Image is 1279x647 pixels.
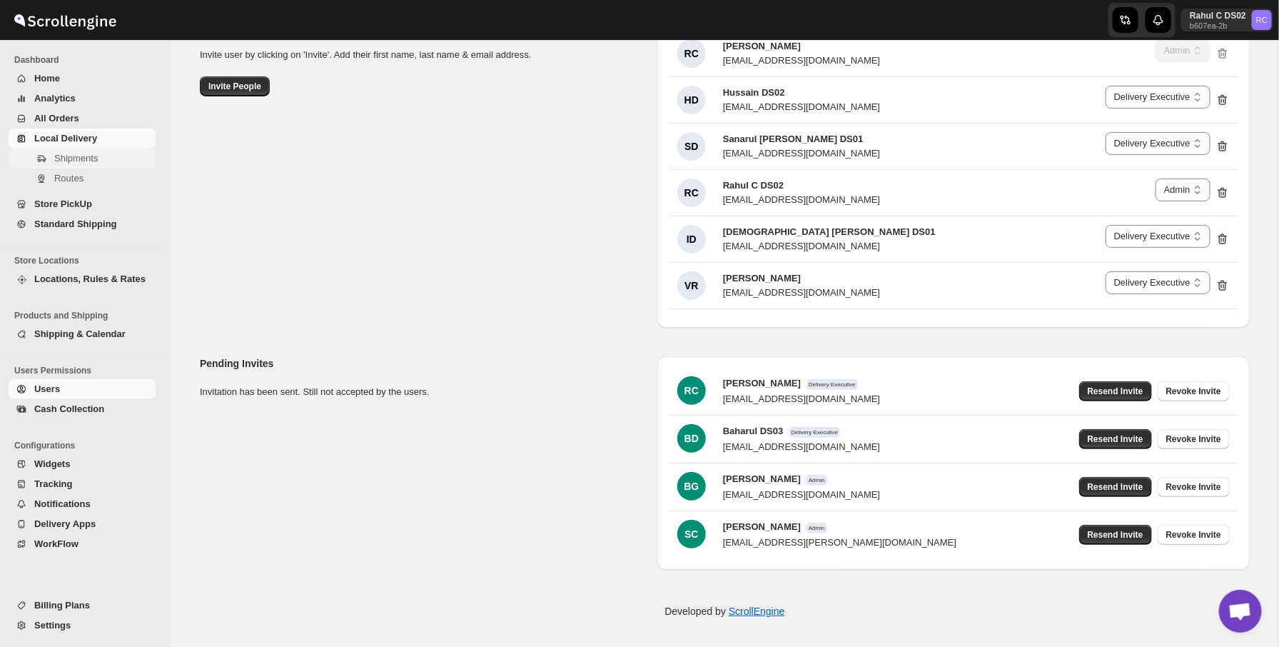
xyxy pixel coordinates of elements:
button: Shipping & Calendar [9,324,156,344]
span: Sanarul [PERSON_NAME] DS01 [723,134,864,144]
button: User menu [1181,9,1273,31]
span: All Orders [34,113,79,124]
button: Invite People [200,76,270,96]
span: Users [34,383,60,394]
span: Rahul C DS02 [1252,10,1272,30]
button: Cash Collection [9,399,156,419]
span: Users Permissions [14,365,161,376]
button: Settings [9,616,156,636]
span: Dashboard [14,54,161,66]
span: Billing Plans [34,600,90,611]
span: Widgets [34,458,70,469]
div: HD [677,86,706,114]
button: Tracking [9,474,156,494]
span: Locations, Rules & Rates [34,274,146,284]
button: Shipments [9,149,156,169]
span: Hussain DS02 [723,87,785,98]
span: Store PickUp [34,199,92,209]
span: Revoke Invite [1166,433,1221,445]
span: Resend Invite [1088,529,1143,541]
span: Routes [54,173,84,184]
div: RC [677,39,706,68]
div: All customers [188,14,1261,576]
span: WorkFlow [34,538,79,549]
p: Developed by [664,604,784,618]
div: [EMAIL_ADDRESS][DOMAIN_NAME] [723,488,880,502]
div: RC [677,376,706,405]
img: ScrollEngine [11,2,118,38]
button: Resend Invite [1079,429,1152,449]
div: Open chat [1219,590,1262,633]
span: Delivery Executive [789,427,841,438]
button: Resend Invite [1079,381,1152,401]
span: Settings [34,620,71,631]
span: Admin [807,475,827,486]
text: RC [1256,16,1268,24]
span: [PERSON_NAME] [723,378,801,388]
p: Invitation has been sent. Still not accepted by the users. [200,385,646,399]
p: b607ea-2b [1190,21,1246,30]
div: [EMAIL_ADDRESS][DOMAIN_NAME] [723,100,880,114]
span: [PERSON_NAME] [723,473,801,484]
button: Home [9,69,156,89]
span: Invite People [208,81,261,92]
span: Resend Invite [1088,386,1143,397]
span: [PERSON_NAME] [723,273,801,284]
div: [EMAIL_ADDRESS][DOMAIN_NAME] [723,392,880,406]
div: [EMAIL_ADDRESS][DOMAIN_NAME] [723,146,880,161]
div: [EMAIL_ADDRESS][DOMAIN_NAME] [723,54,880,68]
button: Delivery Apps [9,514,156,534]
span: [PERSON_NAME] [723,521,801,532]
span: Local Delivery [34,133,97,144]
div: [EMAIL_ADDRESS][DOMAIN_NAME] [723,440,880,454]
div: VR [677,271,706,300]
span: Home [34,73,60,84]
span: Standard Shipping [34,219,117,229]
span: Shipments [54,153,98,164]
span: Shipping & Calendar [34,328,126,339]
button: Routes [9,169,156,189]
div: ID [677,225,706,254]
div: [EMAIL_ADDRESS][PERSON_NAME][DOMAIN_NAME] [723,536,956,550]
span: Delivery Executive [807,379,858,390]
p: Invite user by clicking on 'Invite'. Add their first name, last name & email address. [200,48,646,62]
div: [EMAIL_ADDRESS][DOMAIN_NAME] [723,286,880,300]
button: WorkFlow [9,534,156,554]
div: BG [677,472,706,501]
span: Revoke Invite [1166,529,1221,541]
span: Admin [807,523,827,533]
button: Billing Plans [9,596,156,616]
p: Rahul C DS02 [1190,10,1246,21]
div: BD [677,424,706,453]
span: Revoke Invite [1166,386,1221,397]
button: Resend Invite [1079,525,1152,545]
button: Analytics [9,89,156,109]
span: Notifications [34,498,91,509]
div: SC [677,520,706,548]
button: Revoke Invite [1158,381,1230,401]
span: Store Locations [14,255,161,266]
button: Revoke Invite [1158,525,1230,545]
button: Revoke Invite [1158,477,1230,497]
button: Users [9,379,156,399]
span: Resend Invite [1088,433,1143,445]
span: Configurations [14,440,161,451]
span: Resend Invite [1088,481,1143,493]
button: Resend Invite [1079,477,1152,497]
div: RC [677,179,706,207]
button: Revoke Invite [1158,429,1230,449]
button: Widgets [9,454,156,474]
span: [DEMOGRAPHIC_DATA] [PERSON_NAME] DS01 [723,226,936,237]
h2: Pending Invites [200,356,646,371]
span: Products and Shipping [14,310,161,321]
span: Rahul C DS02 [723,180,784,191]
span: Baharul DS03 [723,426,784,436]
span: Revoke Invite [1166,481,1221,493]
span: [PERSON_NAME] [723,41,801,51]
span: Tracking [34,478,72,489]
a: ScrollEngine [729,606,785,617]
span: Cash Collection [34,403,104,414]
div: [EMAIL_ADDRESS][DOMAIN_NAME] [723,193,880,207]
div: SD [677,132,706,161]
button: All Orders [9,109,156,129]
